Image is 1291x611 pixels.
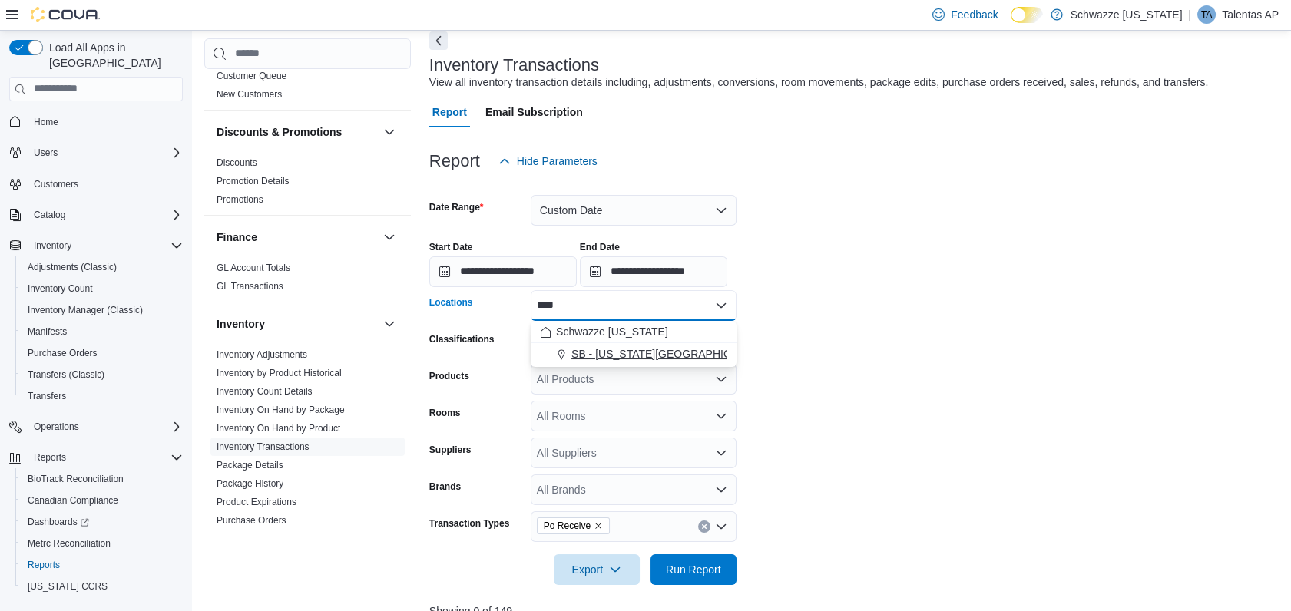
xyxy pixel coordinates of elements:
label: End Date [580,241,620,253]
input: Dark Mode [1011,7,1043,23]
label: Transaction Types [429,517,509,530]
button: Catalog [28,206,71,224]
span: Home [34,116,58,128]
button: Catalog [3,204,189,226]
a: Product Expirations [217,497,296,507]
label: Brands [429,481,461,493]
button: Manifests [15,321,189,342]
span: Export [563,554,631,585]
a: BioTrack Reconciliation [22,470,130,488]
h3: Report [429,152,480,170]
button: [US_STATE] CCRS [15,576,189,597]
button: Export [554,554,640,585]
a: Metrc Reconciliation [22,534,117,553]
a: Adjustments (Classic) [22,258,123,276]
button: Finance [217,230,377,245]
a: Purchase Orders [217,515,286,526]
span: Inventory Count [28,282,93,295]
span: BioTrack Reconciliation [28,473,124,485]
span: SB - [US_STATE][GEOGRAPHIC_DATA] [571,346,767,362]
p: Schwazze [US_STATE] [1071,5,1183,24]
span: Inventory Manager (Classic) [22,301,183,319]
div: Discounts & Promotions [204,154,411,215]
span: Package History [217,477,283,490]
span: Canadian Compliance [28,494,118,507]
a: Dashboards [15,511,189,533]
span: [US_STATE] CCRS [28,580,108,593]
button: Reports [15,554,189,576]
span: Canadian Compliance [22,491,183,510]
span: Inventory by Product Historical [217,367,342,379]
span: Email Subscription [485,97,583,127]
a: Inventory On Hand by Product [217,423,340,434]
span: Metrc Reconciliation [22,534,183,553]
span: GL Transactions [217,280,283,292]
span: Transfers [22,387,183,405]
a: Reports [22,556,66,574]
span: Dashboards [28,516,89,528]
label: Rooms [429,407,461,419]
span: Operations [28,418,183,436]
span: Customer Queue [217,70,286,82]
button: Inventory Manager (Classic) [15,299,189,321]
label: Start Date [429,241,473,253]
button: Reports [28,448,72,467]
button: Purchase Orders [15,342,189,364]
span: Po Receive [537,517,610,534]
label: Suppliers [429,444,472,456]
button: Canadian Compliance [15,490,189,511]
span: Metrc Reconciliation [28,537,111,550]
input: Press the down key to open a popover containing a calendar. [580,256,727,287]
span: Report [432,97,467,127]
span: Manifests [22,322,183,341]
label: Products [429,370,469,382]
span: Reports [22,556,183,574]
button: Hide Parameters [492,146,604,177]
div: View all inventory transaction details including, adjustments, conversions, room movements, packa... [429,74,1208,91]
span: GL Account Totals [217,262,290,274]
button: BioTrack Reconciliation [15,468,189,490]
button: Open list of options [715,520,727,533]
div: Choose from the following options [531,321,737,365]
span: Inventory Count [22,279,183,298]
button: Adjustments (Classic) [15,256,189,278]
span: Purchase Orders [28,347,98,359]
span: Inventory Manager (Classic) [28,304,143,316]
span: Purchase Orders [217,514,286,527]
a: New Customers [217,89,282,100]
a: Purchase Orders [22,344,104,362]
button: Run Report [650,554,737,585]
span: Adjustments (Classic) [28,261,117,273]
a: Transfers [22,387,72,405]
a: Manifests [22,322,73,341]
button: Metrc Reconciliation [15,533,189,554]
span: Dashboards [22,513,183,531]
button: Custom Date [531,195,737,226]
label: Date Range [429,201,484,213]
button: Close list of options [715,299,727,312]
span: Promotions [217,193,263,206]
a: Inventory Count [22,279,99,298]
h3: Finance [217,230,257,245]
span: Inventory On Hand by Package [217,404,345,416]
button: Open list of options [715,373,727,385]
span: Adjustments (Classic) [22,258,183,276]
img: Cova [31,7,100,22]
button: Inventory Count [15,278,189,299]
button: Discounts & Promotions [217,124,377,140]
span: Purchase Orders [22,344,183,362]
span: Manifests [28,325,67,338]
button: Discounts & Promotions [380,123,399,141]
p: | [1188,5,1191,24]
a: Promotion Details [217,176,290,187]
span: Catalog [34,209,65,221]
button: Remove Po Receive from selection in this group [594,521,603,530]
span: Promotion Details [217,175,290,187]
a: Home [28,113,65,131]
a: Customer Queue [217,71,286,81]
a: Package Details [217,460,283,471]
span: Home [28,112,183,131]
button: Open list of options [715,447,727,459]
button: Inventory [28,236,78,255]
input: Press the down key to open a popover containing a calendar. [429,256,577,287]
